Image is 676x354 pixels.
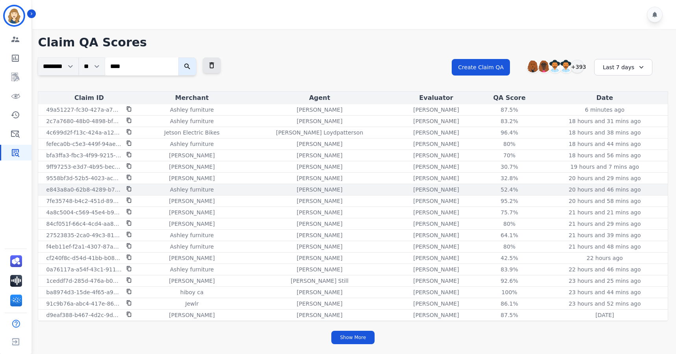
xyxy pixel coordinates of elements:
[297,300,342,308] p: [PERSON_NAME]
[169,311,215,319] p: [PERSON_NAME]
[291,277,349,285] p: [PERSON_NAME] Still
[413,163,459,171] p: [PERSON_NAME]
[46,277,122,285] p: 1ceddf7d-285d-476a-b023-c59428b6fb78
[297,174,342,182] p: [PERSON_NAME]
[492,186,527,194] div: 52.4%
[46,265,122,273] p: 0a76117a-a54f-43c1-911c-75ecd57b5bc0
[492,265,527,273] div: 83.9%
[276,129,363,136] p: [PERSON_NAME] Loydpatterson
[569,265,641,273] p: 22 hours and 46 mins ago
[479,93,540,103] div: QA Score
[169,254,215,262] p: [PERSON_NAME]
[569,220,641,228] p: 21 hours and 29 mins ago
[46,197,122,205] p: 7fe35748-b4c2-451d-891c-e38b7bd3cfd2
[585,106,625,114] p: 6 minutes ago
[141,93,242,103] div: Merchant
[40,93,138,103] div: Claim ID
[46,243,122,251] p: f4eb11ef-f2a1-4307-87a2-a547d2471405
[297,197,342,205] p: [PERSON_NAME]
[170,231,214,239] p: Ashley furniture
[164,129,220,136] p: Jetson Electric Bikes
[569,117,641,125] p: 18 hours and 31 mins ago
[297,231,342,239] p: [PERSON_NAME]
[297,106,342,114] p: [PERSON_NAME]
[46,106,122,114] p: 49a51227-fc30-427a-a7b5-930f7a57b429
[413,243,459,251] p: [PERSON_NAME]
[170,117,214,125] p: Ashley furniture
[331,331,375,344] button: Show More
[46,220,122,228] p: 84cf051f-66c4-4cd4-aa8b-2779a5284406
[46,231,122,239] p: 27523835-2ca0-49c3-8161-e8f9de0d0951
[492,231,527,239] div: 64.1%
[413,174,459,182] p: [PERSON_NAME]
[397,93,475,103] div: Evaluator
[595,311,614,319] p: [DATE]
[5,6,24,25] img: Bordered avatar
[180,288,203,296] p: hiboy ca
[297,220,342,228] p: [PERSON_NAME]
[46,311,122,319] p: d9eaf388-b467-4d2c-9d19-b9bfa561f090
[297,117,342,125] p: [PERSON_NAME]
[492,197,527,205] div: 95.2%
[413,208,459,216] p: [PERSON_NAME]
[569,140,641,148] p: 18 hours and 44 mins ago
[169,197,215,205] p: [PERSON_NAME]
[46,174,122,182] p: 9558bf3d-52b5-4023-acb4-04e720402aa3
[492,140,527,148] div: 80%
[569,174,641,182] p: 20 hours and 29 mins ago
[492,311,527,319] div: 87.5%
[170,140,214,148] p: Ashley furniture
[492,106,527,114] div: 87.5%
[297,265,342,273] p: [PERSON_NAME]
[569,300,641,308] p: 23 hours and 52 mins ago
[569,208,641,216] p: 21 hours and 21 mins ago
[492,288,527,296] div: 100%
[413,117,459,125] p: [PERSON_NAME]
[169,220,215,228] p: [PERSON_NAME]
[492,243,527,251] div: 80%
[594,59,652,76] div: Last 7 days
[492,220,527,228] div: 80%
[46,117,122,125] p: 2c7a7680-48b0-4898-bf2d-6a31e957dc89
[413,254,459,262] p: [PERSON_NAME]
[297,140,342,148] p: [PERSON_NAME]
[569,277,641,285] p: 23 hours and 25 mins ago
[413,311,459,319] p: [PERSON_NAME]
[569,231,641,239] p: 21 hours and 39 mins ago
[413,265,459,273] p: [PERSON_NAME]
[492,117,527,125] div: 83.2%
[492,300,527,308] div: 86.1%
[297,186,342,194] p: [PERSON_NAME]
[492,277,527,285] div: 92.6%
[46,163,122,171] p: 9ff97253-e3d7-4b95-bec0-d3679fdb9be3
[569,243,641,251] p: 21 hours and 48 mins ago
[246,93,393,103] div: Agent
[170,265,214,273] p: Ashley furniture
[170,243,214,251] p: Ashley furniture
[46,140,122,148] p: fefeca0b-c5e3-449f-94ae-6e74091dcd64
[413,220,459,228] p: [PERSON_NAME]
[492,174,527,182] div: 32.8%
[297,311,342,319] p: [PERSON_NAME]
[297,243,342,251] p: [PERSON_NAME]
[569,288,641,296] p: 23 hours and 44 mins ago
[492,254,527,262] div: 42.5%
[413,288,459,296] p: [PERSON_NAME]
[46,129,122,136] p: 4c699d2f-f13c-424a-a12b-d592af2a63b2
[46,151,122,159] p: bfa3ffa3-fbc3-4f99-9215-ead3787bbbe2
[169,174,215,182] p: [PERSON_NAME]
[169,151,215,159] p: [PERSON_NAME]
[571,60,584,73] div: +393
[569,129,641,136] p: 18 hours and 38 mins ago
[297,208,342,216] p: [PERSON_NAME]
[569,151,641,159] p: 18 hours and 56 mins ago
[413,277,459,285] p: [PERSON_NAME]
[492,129,527,136] div: 96.4%
[452,59,510,76] button: Create Claim QA
[569,197,641,205] p: 20 hours and 58 mins ago
[38,35,668,50] h1: Claim QA Scores
[413,186,459,194] p: [PERSON_NAME]
[46,186,122,194] p: e843a8a0-62b8-4289-b7dd-d90dfc7d2693
[46,288,122,296] p: ba8974d3-15de-4f65-a95e-3a2b5fb9c8e3
[297,254,342,262] p: [PERSON_NAME]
